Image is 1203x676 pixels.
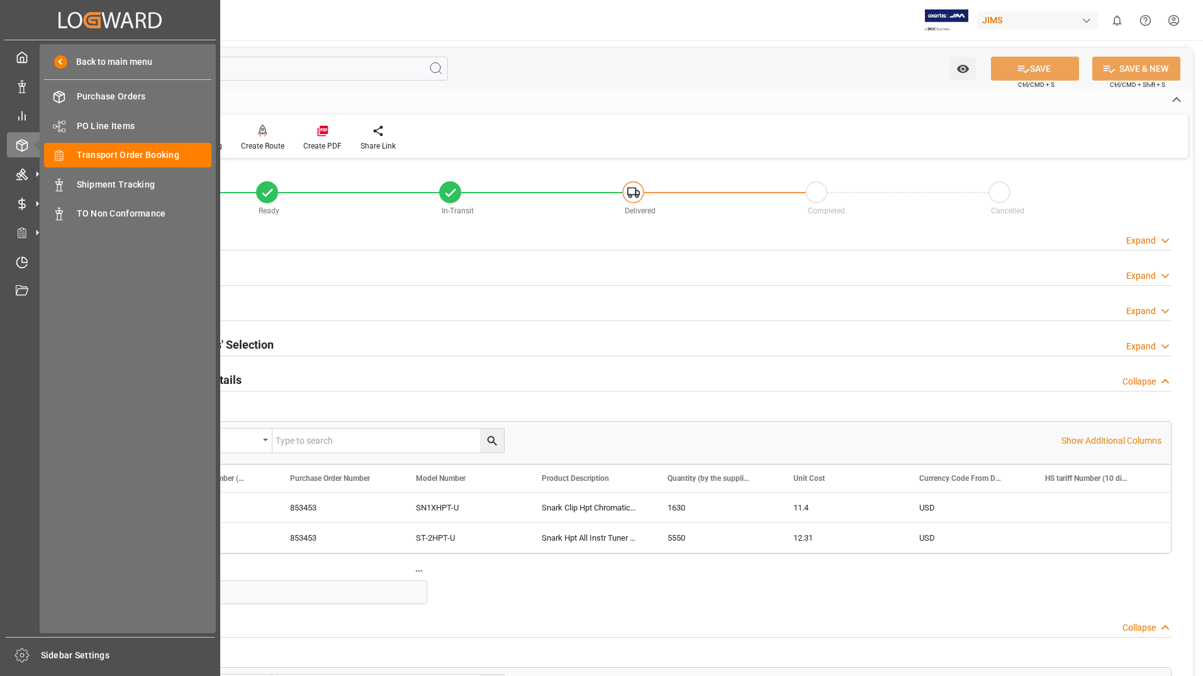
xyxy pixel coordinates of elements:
[652,523,778,553] div: 5550
[67,55,152,69] span: Back to main menu
[259,206,279,215] span: Ready
[442,206,474,215] span: In-Transit
[778,493,904,522] div: 11.4
[7,249,213,274] a: Timeslot Management V2
[275,493,401,522] div: 853453
[272,429,504,453] input: Type to search
[1131,6,1160,35] button: Help Center
[1122,375,1156,388] div: Collapse
[1126,234,1156,247] div: Expand
[904,523,1030,553] div: USD
[919,474,1004,483] span: Currency Code From Detail
[411,563,427,579] button: No Of Lines
[44,172,211,196] a: Shipment Tracking
[401,523,527,553] div: ST-2HPT-U
[793,474,825,483] span: Unit Cost
[7,279,213,303] a: Document Management
[1018,80,1055,89] span: Ctrl/CMD + S
[7,74,213,98] a: Data Management
[41,649,215,662] span: Sidebar Settings
[1045,474,1129,483] span: HS tariff Number (10 digit classification code)
[1110,80,1165,89] span: Ctrl/CMD + Shift + S
[361,140,396,152] div: Share Link
[303,140,342,152] div: Create PDF
[7,45,213,69] a: My Cockpit
[950,57,976,81] button: open menu
[290,474,370,483] span: Purchase Order Number
[1126,269,1156,283] div: Expand
[977,11,1098,30] div: JIMS
[275,523,401,553] div: 853453
[991,206,1024,215] span: Cancelled
[1061,434,1161,448] p: Show Additional Columns
[77,90,212,103] span: Purchase Orders
[527,523,652,553] div: Snark Hpt All Instr Tuner R/S
[77,178,212,191] span: Shipment Tracking
[401,493,527,522] div: SN1XHPT-U
[480,429,504,453] button: search button
[1126,305,1156,318] div: Expand
[1126,340,1156,353] div: Expand
[58,57,448,81] input: Search Fields
[542,474,609,483] span: Product Description
[652,493,778,522] div: 1630
[1122,621,1156,634] div: Collapse
[44,143,211,167] a: Transport Order Booking
[416,474,466,483] span: Model Number
[77,207,212,220] span: TO Non Conformance
[77,149,212,162] span: Transport Order Booking
[1092,57,1180,81] button: SAVE & NEW
[1103,6,1131,35] button: show 0 new notifications
[184,431,259,446] div: Equals
[7,103,213,128] a: My Reports
[178,429,272,453] button: open menu
[77,120,212,133] span: PO Line Items
[44,113,211,138] a: PO Line Items
[44,84,211,109] a: Purchase Orders
[991,57,1079,81] button: SAVE
[904,493,1030,522] div: USD
[977,8,1103,32] button: JIMS
[778,523,904,553] div: 12.31
[527,493,652,522] div: Snark Clip Hpt Chromatic Tuner
[925,9,968,31] img: Exertis%20JAM%20-%20Email%20Logo.jpg_1722504956.jpg
[625,206,656,215] span: Delivered
[44,201,211,226] a: TO Non Conformance
[808,206,845,215] span: Completed
[241,140,284,152] div: Create Route
[668,474,752,483] span: Quantity (by the supplier)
